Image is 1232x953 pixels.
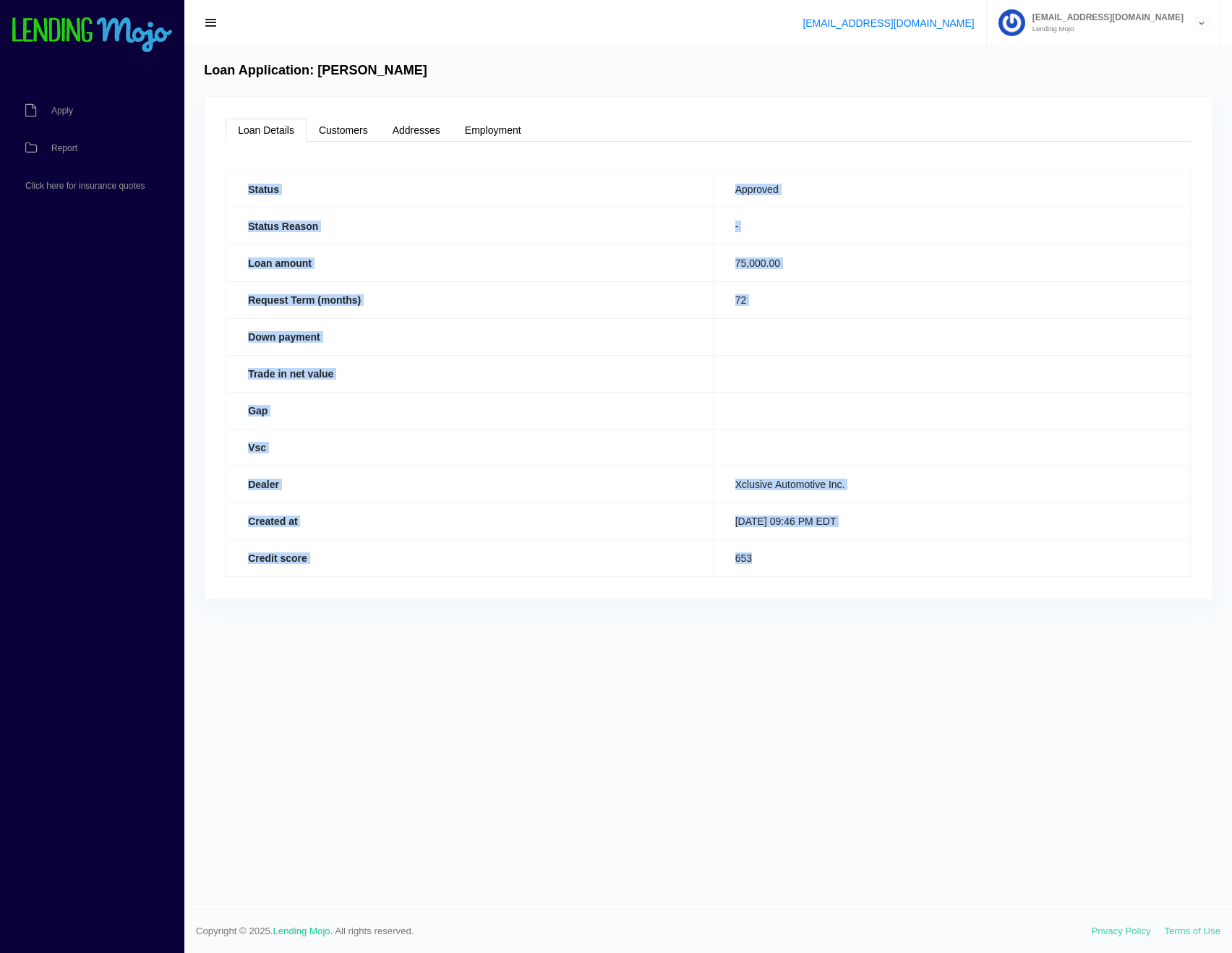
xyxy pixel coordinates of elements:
[226,429,714,466] th: Vsc
[204,63,427,79] h4: Loan Application: [PERSON_NAME]
[226,539,714,576] th: Credit score
[713,244,1190,281] td: 75,000.00
[226,355,714,392] th: Trade in net value
[226,392,714,429] th: Gap
[713,208,1190,244] td: -
[226,318,714,355] th: Down payment
[226,171,714,208] th: Status
[803,17,974,29] a: [EMAIL_ADDRESS][DOMAIN_NAME]
[1164,926,1220,936] a: Terms of Use
[307,119,380,142] a: Customers
[196,924,1092,939] span: Copyright © 2025. . All rights reserved.
[380,119,453,142] a: Addresses
[226,281,714,318] th: Request Term (months)
[226,119,307,142] a: Loan Details
[713,503,1190,539] td: [DATE] 09:46 PM EDT
[453,119,534,142] a: Employment
[1092,926,1151,936] a: Privacy Policy
[1025,25,1184,33] small: Lending Mojo
[713,466,1190,503] td: Xclusive Automotive Inc.
[25,181,145,190] span: Click here for insurance quotes
[713,171,1190,208] td: Approved
[226,503,714,539] th: Created at
[51,144,77,153] span: Report
[226,208,714,244] th: Status Reason
[273,926,330,936] a: Lending Mojo
[713,539,1190,576] td: 653
[226,466,714,503] th: Dealer
[1025,13,1184,22] span: [EMAIL_ADDRESS][DOMAIN_NAME]
[226,244,714,281] th: Loan amount
[998,9,1025,36] img: Profile image
[51,106,73,115] span: Apply
[713,281,1190,318] td: 72
[11,17,174,54] img: logo-small.png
